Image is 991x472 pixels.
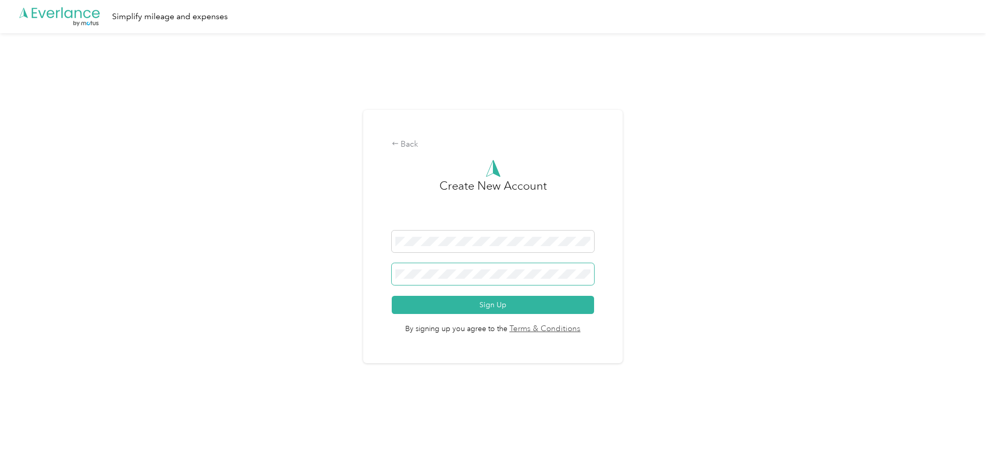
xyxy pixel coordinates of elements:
a: Terms & Conditions [507,323,581,335]
h3: Create New Account [439,177,547,231]
button: Sign Up [392,296,595,314]
div: Back [392,138,595,151]
div: Simplify mileage and expenses [112,10,228,23]
span: By signing up you agree to the [392,314,595,335]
